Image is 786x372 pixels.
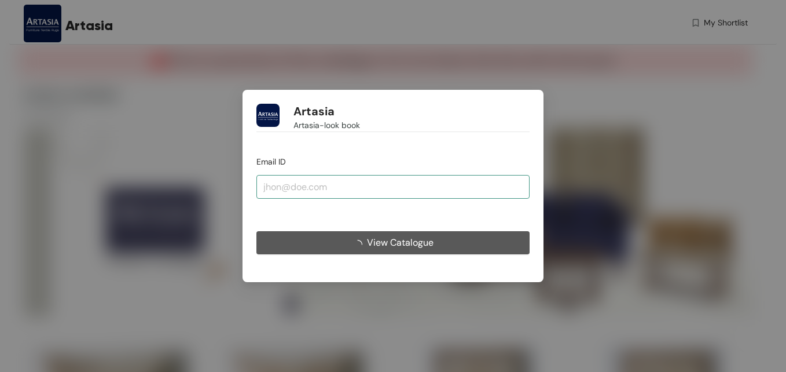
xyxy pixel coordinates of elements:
[353,240,367,249] span: loading
[293,119,360,132] span: Artasia-look book
[256,104,280,127] img: Buyer Portal
[293,104,335,119] h1: Artasia
[256,231,530,254] button: View Catalogue
[256,175,530,198] input: jhon@doe.com
[256,156,286,167] span: Email ID
[367,235,434,250] span: View Catalogue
